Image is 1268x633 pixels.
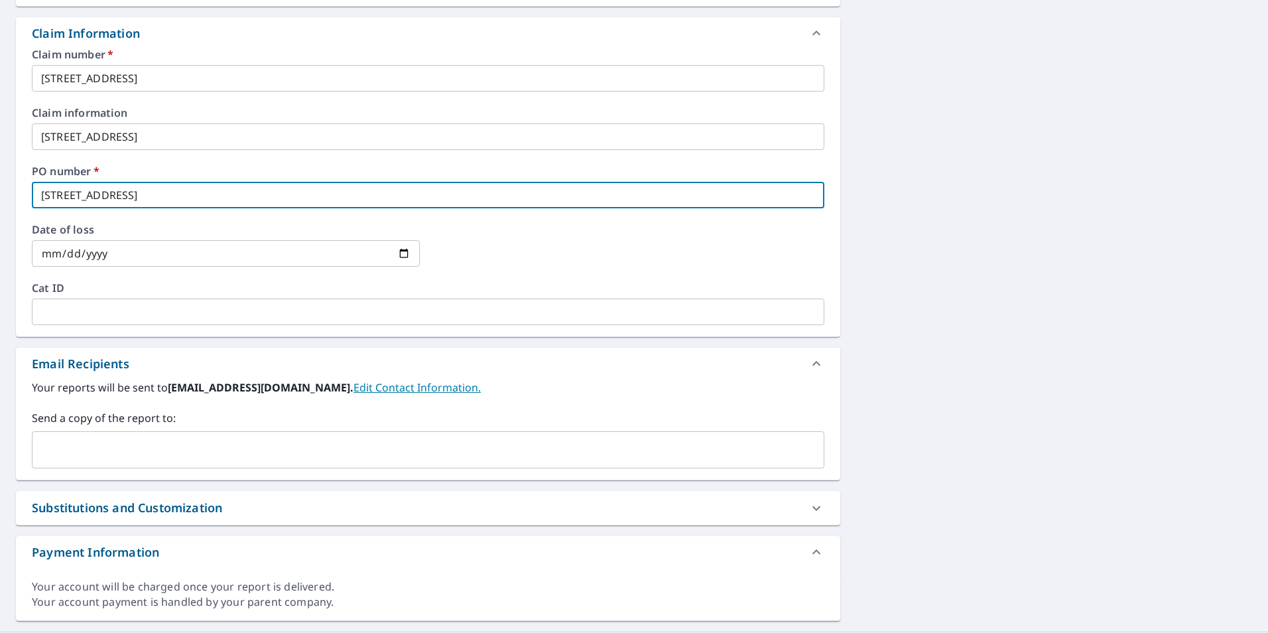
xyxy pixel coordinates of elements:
[32,49,824,60] label: Claim number
[16,17,840,49] div: Claim Information
[16,348,840,380] div: Email Recipients
[32,380,824,395] label: Your reports will be sent to
[32,107,824,118] label: Claim information
[353,380,481,395] a: EditContactInfo
[32,224,420,235] label: Date of loss
[168,380,353,395] b: [EMAIL_ADDRESS][DOMAIN_NAME].
[16,491,840,525] div: Substitutions and Customization
[32,166,824,176] label: PO number
[32,595,824,610] div: Your account payment is handled by your parent company.
[32,410,824,426] label: Send a copy of the report to:
[32,543,159,561] div: Payment Information
[32,499,222,517] div: Substitutions and Customization
[32,283,824,293] label: Cat ID
[16,536,840,568] div: Payment Information
[32,25,140,42] div: Claim Information
[32,579,824,595] div: Your account will be charged once your report is delivered.
[32,355,129,373] div: Email Recipients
